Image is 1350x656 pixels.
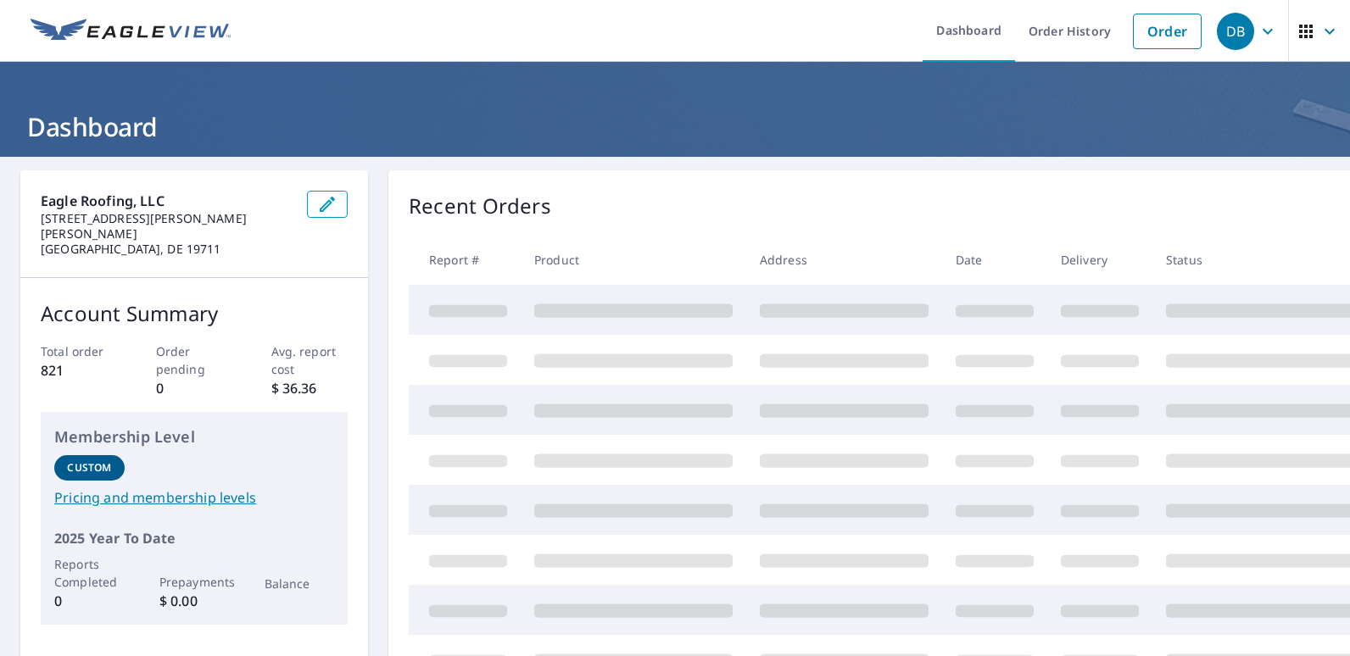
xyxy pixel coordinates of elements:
[54,528,334,548] p: 2025 Year To Date
[67,460,111,475] p: Custom
[41,211,293,242] p: [STREET_ADDRESS][PERSON_NAME][PERSON_NAME]
[54,555,125,591] p: Reports Completed
[271,378,349,398] p: $ 36.36
[159,573,230,591] p: Prepayments
[54,591,125,611] p: 0
[1047,235,1152,285] th: Delivery
[265,575,335,592] p: Balance
[159,591,230,611] p: $ 0.00
[54,487,334,508] a: Pricing and membership levels
[41,360,118,381] p: 821
[409,191,551,221] p: Recent Orders
[156,378,233,398] p: 0
[521,235,746,285] th: Product
[1133,14,1202,49] a: Order
[41,242,293,257] p: [GEOGRAPHIC_DATA], DE 19711
[156,342,233,378] p: Order pending
[1217,13,1254,50] div: DB
[41,191,293,211] p: Eagle Roofing, LLC
[31,19,231,44] img: EV Logo
[54,425,334,448] p: Membership Level
[41,298,348,329] p: Account Summary
[271,342,349,378] p: Avg. report cost
[746,235,942,285] th: Address
[942,235,1047,285] th: Date
[20,109,1330,144] h1: Dashboard
[41,342,118,360] p: Total order
[409,235,521,285] th: Report #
